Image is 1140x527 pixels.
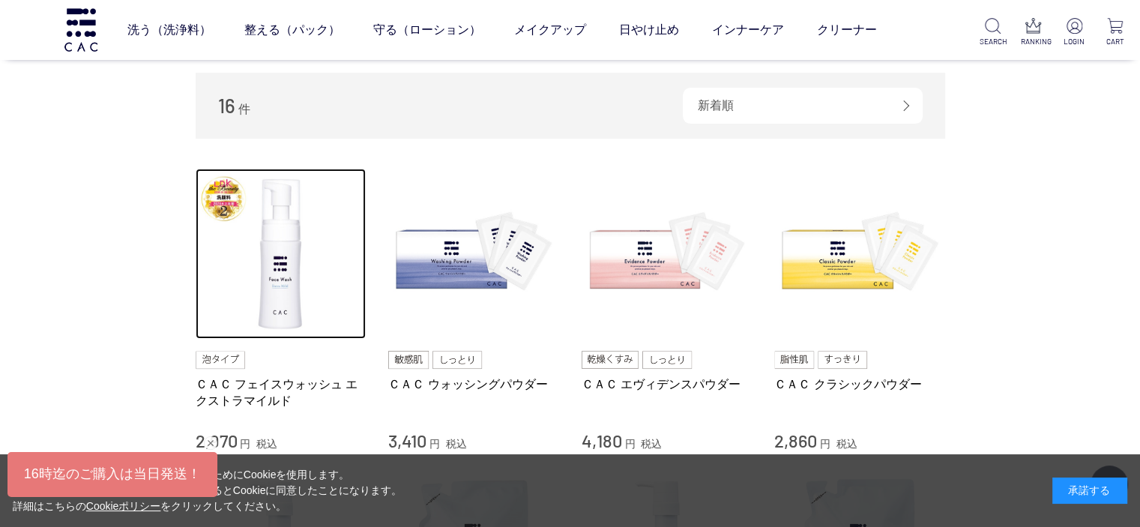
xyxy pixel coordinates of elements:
a: ＣＡＣ フェイスウォッシュ エクストラマイルド [196,376,367,409]
a: ＣＡＣ クラシックパウダー [774,376,945,392]
img: ＣＡＣ クラシックパウダー [774,169,945,340]
a: 日やけ止め [619,9,679,51]
img: 泡タイプ [196,351,245,369]
span: 税込 [256,438,277,450]
img: 脂性肌 [774,351,814,369]
img: ＣＡＣ フェイスウォッシュ エクストラマイルド [196,169,367,340]
img: ＣＡＣ エヴィデンスパウダー [582,169,753,340]
span: 税込 [836,438,857,450]
p: LOGIN [1061,36,1088,47]
span: 税込 [446,438,467,450]
img: 敏感肌 [388,351,429,369]
img: 乾燥くすみ [582,351,639,369]
div: 新着順 [683,88,923,124]
span: 円 [429,438,440,450]
a: メイクアップ [514,9,586,51]
img: logo [62,8,100,51]
span: 円 [240,438,250,450]
a: Cookieポリシー [86,500,161,512]
img: ＣＡＣ ウォッシングパウダー [388,169,559,340]
span: 4,180 [582,430,622,451]
span: 税込 [641,438,662,450]
img: すっきり [818,351,867,369]
a: LOGIN [1061,18,1088,47]
img: しっとり [642,351,692,369]
span: 16 [218,94,235,117]
a: クリーナー [817,9,877,51]
a: ＣＡＣ ウォッシングパウダー [388,376,559,392]
p: RANKING [1021,36,1047,47]
span: 2,970 [196,430,238,451]
span: 円 [624,438,635,450]
a: SEARCH [980,18,1006,47]
a: 守る（ローション） [373,9,481,51]
div: 承諾する [1052,478,1127,504]
a: RANKING [1021,18,1047,47]
span: 3,410 [388,430,426,451]
img: しっとり [432,351,482,369]
a: インナーケア [712,9,784,51]
a: ＣＡＣ エヴィデンスパウダー [582,376,753,392]
p: SEARCH [980,36,1006,47]
a: 整える（パック） [244,9,340,51]
a: CART [1102,18,1128,47]
a: 洗う（洗浄料） [127,9,211,51]
span: 円 [820,438,830,450]
p: CART [1102,36,1128,47]
span: 件 [238,103,250,115]
span: 2,860 [774,430,817,451]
